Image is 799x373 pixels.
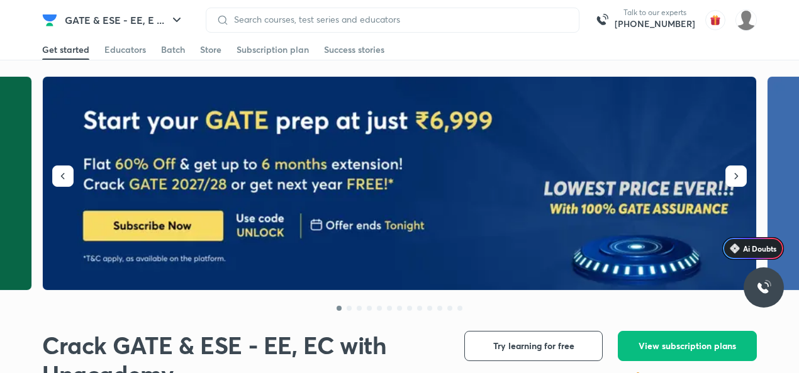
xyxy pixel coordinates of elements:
button: Try learning for free [464,331,603,361]
div: Educators [104,43,146,56]
div: Subscription plan [237,43,309,56]
img: Icon [730,243,740,253]
a: Success stories [324,40,384,60]
a: Educators [104,40,146,60]
button: GATE & ESE - EE, E ... [57,8,192,33]
button: View subscription plans [618,331,757,361]
a: [PHONE_NUMBER] [615,18,695,30]
span: Ai Doubts [743,243,776,253]
input: Search courses, test series and educators [229,14,569,25]
div: Batch [161,43,185,56]
img: sawan Patel [735,9,757,31]
a: Ai Doubts [722,237,784,260]
a: Get started [42,40,89,60]
img: call-us [589,8,615,33]
div: Store [200,43,221,56]
img: Company Logo [42,13,57,28]
img: ttu [756,280,771,295]
div: Get started [42,43,89,56]
a: Batch [161,40,185,60]
div: Success stories [324,43,384,56]
a: Store [200,40,221,60]
img: avatar [705,10,725,30]
span: Try learning for free [493,340,574,352]
span: View subscription plans [639,340,736,352]
a: Subscription plan [237,40,309,60]
p: Talk to our experts [615,8,695,18]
